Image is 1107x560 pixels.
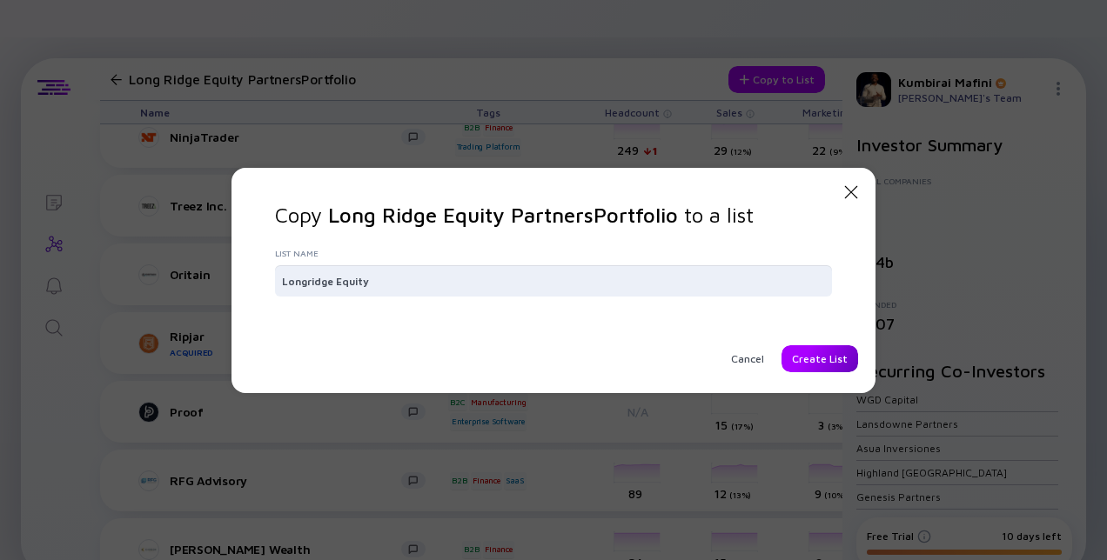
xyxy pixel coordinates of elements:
input: Long Ridge Equity Partners Portfolio Companies [282,272,825,290]
span: Long Ridge Equity Partners Portfolio [328,203,678,227]
h1: Copy to a list [275,203,832,227]
button: Cancel [721,345,775,372]
button: Create List [782,345,858,372]
label: List Name [275,248,832,258]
